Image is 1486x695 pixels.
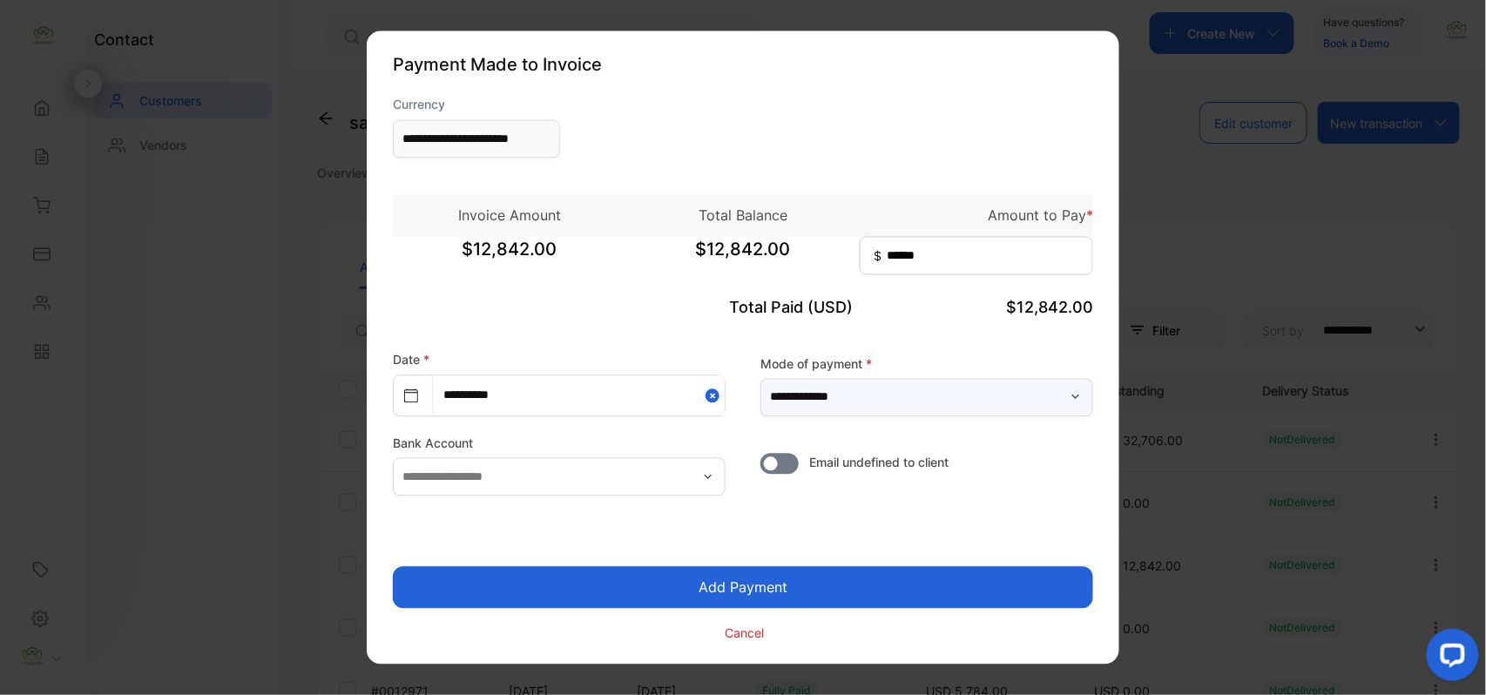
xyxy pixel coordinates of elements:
[1413,622,1486,695] iframe: LiveChat chat widget
[393,52,1093,78] p: Payment Made to Invoice
[760,354,1093,373] label: Mode of payment
[726,624,765,642] p: Cancel
[706,376,725,415] button: Close
[626,237,860,280] span: $12,842.00
[393,206,626,226] p: Invoice Amount
[393,567,1093,609] button: Add Payment
[809,454,949,472] span: Email undefined to client
[1006,299,1093,317] span: $12,842.00
[626,206,860,226] p: Total Balance
[393,237,626,280] span: $12,842.00
[393,96,560,114] label: Currency
[393,435,726,453] label: Bank Account
[626,296,860,320] p: Total Paid (USD)
[860,206,1093,226] p: Amount to Pay
[874,247,881,266] span: $
[393,353,429,368] label: Date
